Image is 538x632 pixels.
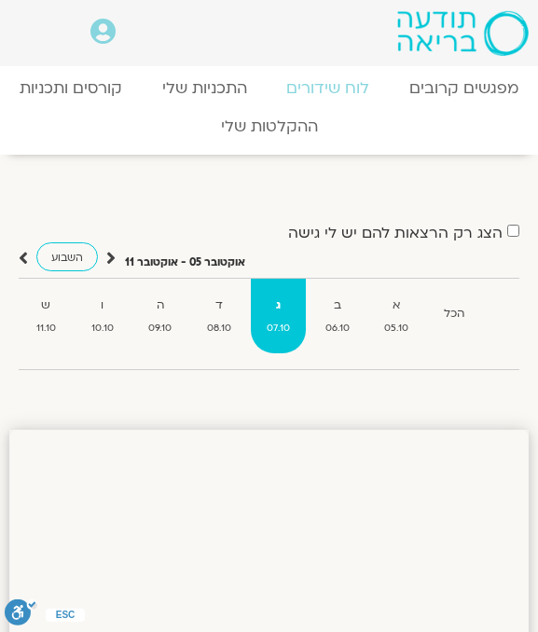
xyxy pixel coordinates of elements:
[76,320,130,337] span: 10.10
[310,320,366,337] span: 06.10
[369,279,425,353] a: א05.10
[21,295,72,315] strong: ש
[310,295,366,315] strong: ב
[133,279,188,353] a: ה09.10
[36,242,98,271] a: השבוע
[143,69,268,107] a: התכניות שלי
[251,320,306,337] span: 07.10
[51,251,83,265] span: השבוע
[369,295,425,315] strong: א
[21,320,72,337] span: 11.10
[21,279,72,353] a: ש11.10
[191,320,247,337] span: 08.10
[428,279,480,353] a: הכל
[133,295,188,315] strong: ה
[251,279,306,353] a: ג07.10
[310,279,366,353] a: ב06.10
[369,320,425,337] span: 05.10
[191,279,247,353] a: ד08.10
[76,279,130,353] a: ו10.10
[76,295,130,315] strong: ו
[267,69,390,107] a: לוח שידורים
[133,320,188,337] span: 09.10
[288,225,503,241] label: הצג רק הרצאות להם יש לי גישה
[428,304,480,323] strong: הכל
[251,295,306,315] strong: ג
[125,254,245,272] p: אוקטובר 05 - אוקטובר 11
[191,295,247,315] strong: ד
